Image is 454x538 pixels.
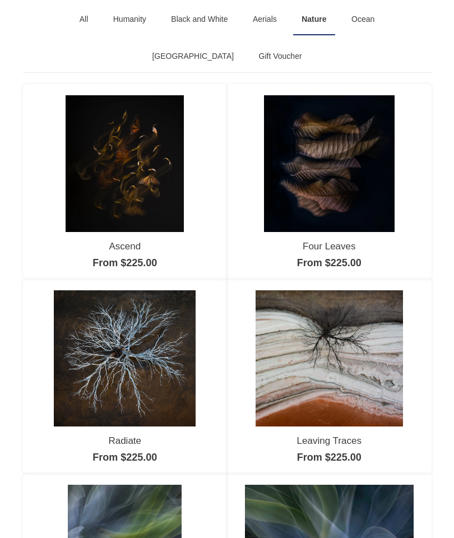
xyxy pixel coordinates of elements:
a: Leaving Traces [297,435,362,446]
a: From $225.00 [92,257,157,268]
img: Leaving Traces [256,290,403,426]
a: Aerials [244,4,285,35]
img: Radiate [54,290,196,426]
img: Four Leaves [264,95,395,231]
a: Humanity [105,4,155,35]
a: Ocean [343,4,383,35]
a: Black and White [163,4,236,35]
a: From $225.00 [297,452,362,463]
a: Nature [293,4,335,35]
a: From $225.00 [92,452,157,463]
a: Gift Voucher [251,41,311,72]
a: Ascend [109,241,141,252]
a: Four Leaves [303,241,356,252]
a: From $225.00 [297,257,362,268]
a: Radiate [108,435,141,446]
a: [GEOGRAPHIC_DATA] [143,41,242,72]
img: Ascend [66,95,184,231]
a: All [71,4,97,35]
